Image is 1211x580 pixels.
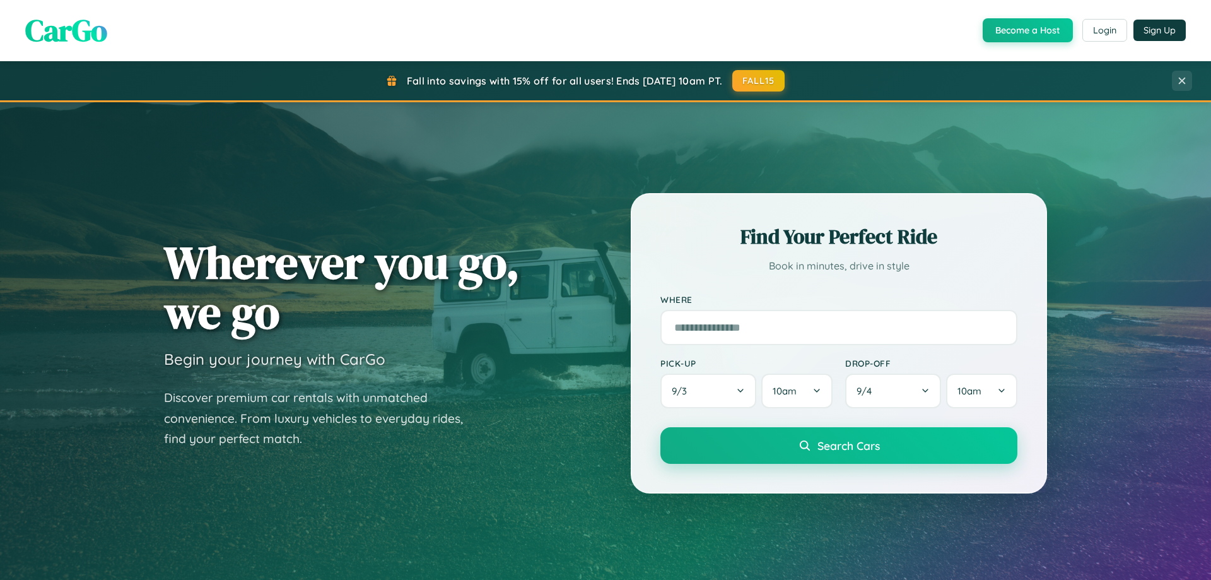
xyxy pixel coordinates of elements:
[1133,20,1186,41] button: Sign Up
[845,374,941,408] button: 9/4
[983,18,1073,42] button: Become a Host
[660,257,1017,275] p: Book in minutes, drive in style
[407,74,723,87] span: Fall into savings with 15% off for all users! Ends [DATE] 10am PT.
[164,237,520,337] h1: Wherever you go, we go
[660,358,833,369] label: Pick-up
[164,350,385,369] h3: Begin your journey with CarGo
[1082,19,1127,42] button: Login
[761,374,833,408] button: 10am
[164,388,479,449] p: Discover premium car rentals with unmatched convenience. From luxury vehicles to everyday rides, ...
[957,385,981,397] span: 10am
[660,374,756,408] button: 9/3
[845,358,1017,369] label: Drop-off
[25,9,107,51] span: CarGo
[857,385,878,397] span: 9 / 4
[660,223,1017,251] h2: Find Your Perfect Ride
[773,385,797,397] span: 10am
[660,294,1017,305] label: Where
[660,427,1017,464] button: Search Cars
[946,374,1017,408] button: 10am
[732,70,785,92] button: FALL15
[672,385,693,397] span: 9 / 3
[817,439,880,453] span: Search Cars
